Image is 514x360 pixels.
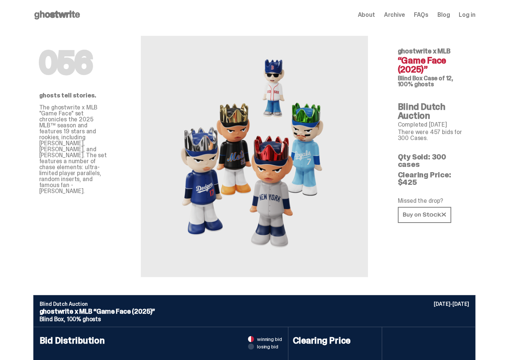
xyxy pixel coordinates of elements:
a: FAQs [414,12,428,18]
p: Missed the drop? [398,198,470,204]
p: Clearing Price: $425 [398,171,470,186]
p: Completed [DATE] [398,122,470,128]
h4: Clearing Price [293,336,377,345]
h4: Blind Dutch Auction [398,102,470,120]
span: winning bid [257,336,282,342]
p: ghosts tell stories. [39,93,111,99]
span: Case of 12, 100% ghosts [398,74,453,88]
a: Archive [384,12,405,18]
p: There were 457 bids for 300 Cases. [398,129,470,141]
a: Blog [437,12,450,18]
p: [DATE]-[DATE] [434,301,469,307]
h4: “Game Face (2025)” [398,56,470,74]
img: MLB&ldquo;Game Face (2025)&rdquo; [172,54,337,259]
a: About [358,12,375,18]
span: ghostwrite x MLB [398,47,450,56]
p: Blind Dutch Auction [40,301,469,307]
a: Log in [459,12,475,18]
p: ghostwrite x MLB “Game Face (2025)” [40,308,469,315]
p: Qty Sold: 300 cases [398,153,470,168]
h1: 056 [39,48,111,78]
span: Blind Box [398,74,423,82]
span: 100% ghosts [67,315,101,323]
p: The ghostwrite x MLB "Game Face" set chronicles the 2025 MLB™ season and features 19 stars and ro... [39,105,111,194]
span: Blind Box, [40,315,65,323]
span: losing bid [257,344,278,349]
